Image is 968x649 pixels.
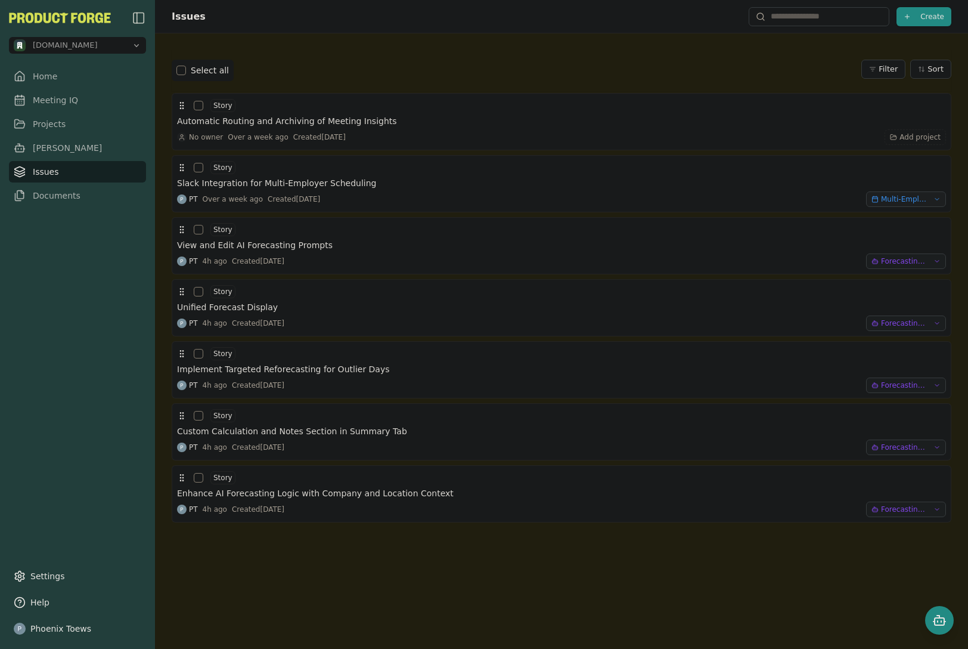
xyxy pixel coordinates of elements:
button: Multi-Employer Scheduling Integration [866,191,946,207]
div: Created [DATE] [268,194,320,204]
span: Add project [899,132,941,142]
span: PT [189,381,198,390]
h1: Issues [172,10,206,24]
button: Forecasting Project Update [866,440,946,455]
h3: Custom Calculation and Notes Section in Summary Tab [177,425,407,437]
button: PF-Logo [9,13,111,23]
img: sidebar [132,11,146,25]
img: Phoenix Toews [177,381,187,390]
img: Phoenix Toews [177,505,187,514]
img: methodic.work [14,39,26,51]
img: Phoenix Toews [177,443,187,452]
button: Forecasting Project Update [866,316,946,331]
span: PT [189,256,198,266]
div: 4h ago [203,319,227,328]
a: Issues [9,161,146,183]
h3: Unified Forecast Display [177,301,278,313]
div: Created [DATE] [232,381,284,390]
div: Story [210,99,235,112]
div: Created [DATE] [293,132,346,142]
button: Sort [910,60,951,79]
div: Story [210,347,235,360]
img: profile [14,623,26,635]
span: PT [189,443,198,452]
span: methodic.work [33,40,98,51]
div: Story [210,161,235,174]
button: Help [9,592,146,613]
div: Over a week ago [228,132,288,142]
a: Projects [9,113,146,135]
div: Story [210,285,235,298]
div: Over a week ago [203,194,263,204]
h3: Enhance AI Forecasting Logic with Company and Location Context [177,487,454,499]
h3: Automatic Routing and Archiving of Meeting Insights [177,115,397,127]
h3: View and Edit AI Forecasting Prompts [177,239,333,251]
a: Home [9,66,146,87]
span: Forecasting Project Update [881,256,929,266]
button: Forecasting Project Update [866,254,946,269]
div: Created [DATE] [232,443,284,452]
button: Forecasting Project Update [866,378,946,393]
span: Create [920,12,944,21]
label: Select all [191,64,229,76]
span: Forecasting Project Update [881,443,929,452]
button: Phoenix Toews [9,618,146,639]
a: [PERSON_NAME] [9,137,146,159]
span: PT [189,505,198,514]
button: Add project [885,129,946,145]
a: Meeting IQ [9,89,146,111]
a: Documents [9,185,146,206]
a: Settings [9,565,146,587]
div: 4h ago [203,381,227,390]
div: Created [DATE] [232,505,284,514]
span: No owner [189,132,223,142]
div: Story [210,471,235,484]
span: Forecasting Project Update [881,381,929,390]
button: Open chat [925,606,954,635]
button: Forecasting Project Update [866,502,946,517]
span: Forecasting Project Update [881,319,929,328]
div: Created [DATE] [232,319,284,328]
img: Phoenix Toews [177,319,187,328]
img: Phoenix Toews [177,256,187,266]
div: 4h ago [203,443,227,452]
div: 4h ago [203,256,227,266]
span: Multi-Employer Scheduling Integration [881,194,929,204]
h3: Implement Targeted Reforecasting for Outlier Days [177,363,390,375]
button: Open organization switcher [9,37,146,54]
div: Created [DATE] [232,256,284,266]
span: PT [189,194,198,204]
button: Filter [861,60,905,79]
img: Phoenix Toews [177,194,187,204]
img: Product Forge [9,13,111,23]
h3: Slack Integration for Multi-Employer Scheduling [177,177,376,189]
span: PT [189,319,198,328]
span: Forecasting Project Update [881,505,929,514]
div: Story [210,223,235,236]
div: Story [210,409,235,422]
button: Create [896,7,951,26]
button: Close Sidebar [132,11,146,25]
div: 4h ago [203,505,227,514]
